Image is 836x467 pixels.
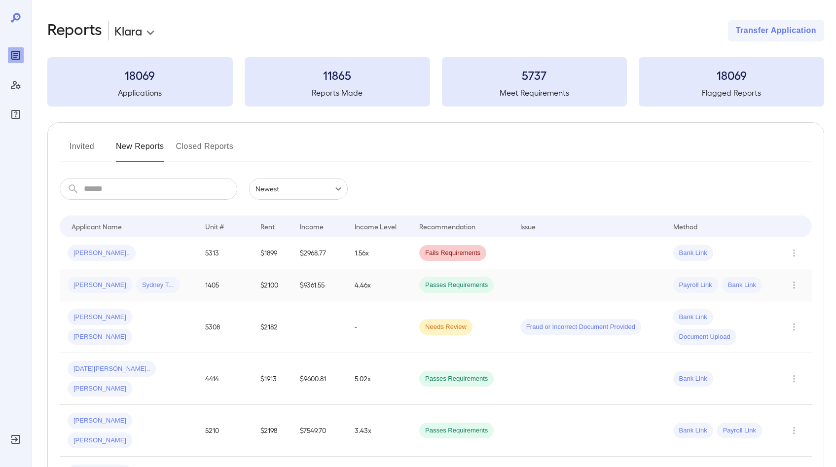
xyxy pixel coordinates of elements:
span: Bank Link [722,281,762,290]
span: Passes Requirements [419,426,494,435]
span: [PERSON_NAME] [68,384,132,394]
h5: Meet Requirements [442,87,627,99]
td: $2182 [253,301,291,353]
span: [DATE][PERSON_NAME].. [68,364,156,374]
h5: Applications [47,87,233,99]
button: Row Actions [786,245,802,261]
h3: 11865 [245,67,430,83]
div: FAQ [8,107,24,122]
td: $2198 [253,405,291,457]
td: 5.02x [347,353,411,405]
button: Row Actions [786,371,802,387]
button: Row Actions [786,319,802,335]
div: Income Level [355,220,397,232]
span: [PERSON_NAME].. [68,249,136,258]
summary: 18069Applications11865Reports Made5737Meet Requirements18069Flagged Reports [47,57,824,107]
td: - [347,301,411,353]
span: Payroll Link [673,281,718,290]
span: Fails Requirements [419,249,486,258]
td: 1405 [197,269,253,301]
div: Rent [260,220,276,232]
button: New Reports [116,139,164,162]
span: [PERSON_NAME] [68,416,132,426]
div: Newest [249,178,348,200]
div: Applicant Name [72,220,122,232]
span: Bank Link [673,249,713,258]
span: Fraud or Incorrect Document Provided [520,323,641,332]
span: [PERSON_NAME] [68,436,132,445]
span: Passes Requirements [419,374,494,384]
button: Row Actions [786,423,802,438]
td: 5313 [197,237,253,269]
td: $9361.55 [292,269,347,301]
button: Row Actions [786,277,802,293]
div: Issue [520,220,536,232]
td: $2968.77 [292,237,347,269]
button: Transfer Application [728,20,824,41]
span: Bank Link [673,374,713,384]
span: [PERSON_NAME] [68,281,132,290]
td: $7549.70 [292,405,347,457]
span: Bank Link [673,313,713,322]
td: 4.46x [347,269,411,301]
div: Log Out [8,431,24,447]
td: 5210 [197,405,253,457]
span: Passes Requirements [419,281,494,290]
span: Payroll Link [717,426,762,435]
td: $9600.81 [292,353,347,405]
td: 1.56x [347,237,411,269]
h5: Flagged Reports [639,87,824,99]
td: 4414 [197,353,253,405]
button: Closed Reports [176,139,234,162]
div: Income [300,220,324,232]
h2: Reports [47,20,102,41]
span: Bank Link [673,426,713,435]
div: Recommendation [419,220,475,232]
p: Klara [114,23,142,38]
td: $2100 [253,269,291,301]
span: [PERSON_NAME] [68,313,132,322]
div: Method [673,220,697,232]
span: Needs Review [419,323,473,332]
button: Invited [60,139,104,162]
td: $1913 [253,353,291,405]
span: Document Upload [673,332,736,342]
h5: Reports Made [245,87,430,99]
span: [PERSON_NAME] [68,332,132,342]
div: Reports [8,47,24,63]
td: 5308 [197,301,253,353]
span: Sydney T... [136,281,180,290]
h3: 5737 [442,67,627,83]
div: Manage Users [8,77,24,93]
td: 3.43x [347,405,411,457]
td: $1899 [253,237,291,269]
div: Unit # [205,220,224,232]
h3: 18069 [47,67,233,83]
h3: 18069 [639,67,824,83]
